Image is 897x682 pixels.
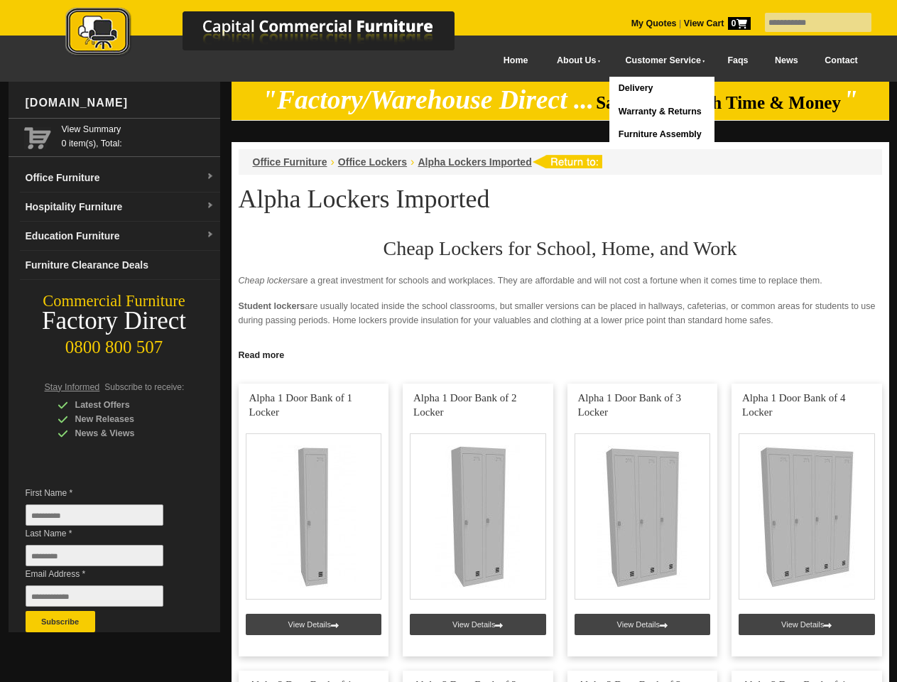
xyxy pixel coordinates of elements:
[26,526,185,541] span: Last Name *
[418,156,531,168] a: Alpha Lockers Imported
[609,45,714,77] a: Customer Service
[532,155,602,168] img: return to
[253,156,327,168] a: Office Furniture
[609,100,714,124] a: Warranty & Returns
[58,426,192,440] div: News & Views
[239,339,882,367] p: provide a sense of security for the employees. Since no one can enter or touch the locker, it red...
[26,611,95,632] button: Subscribe
[58,398,192,412] div: Latest Offers
[609,123,714,146] a: Furniture Assembly
[26,7,523,59] img: Capital Commercial Furniture Logo
[20,82,220,124] div: [DOMAIN_NAME]
[411,155,414,169] li: ›
[26,567,185,581] span: Email Address *
[232,345,889,362] a: Click to read more
[9,311,220,331] div: Factory Direct
[26,504,163,526] input: First Name *
[26,545,163,566] input: Last Name *
[681,18,750,28] a: View Cart0
[541,45,609,77] a: About Us
[45,382,100,392] span: Stay Informed
[9,330,220,357] div: 0800 800 507
[714,45,762,77] a: Faqs
[20,163,220,193] a: Office Furnituredropdown
[596,93,841,112] span: Saving You Both Time & Money
[62,122,214,148] span: 0 item(s), Total:
[609,77,714,100] a: Delivery
[26,7,523,63] a: Capital Commercial Furniture Logo
[761,45,811,77] a: News
[843,85,858,114] em: "
[239,301,305,311] strong: Student lockers
[331,155,335,169] li: ›
[20,193,220,222] a: Hospitality Furnituredropdown
[728,17,751,30] span: 0
[262,85,594,114] em: "Factory/Warehouse Direct ...
[811,45,871,77] a: Contact
[206,173,214,181] img: dropdown
[239,299,882,328] p: are usually located inside the school classrooms, but smaller versions can be placed in hallways,...
[239,276,295,286] em: Cheap lockers
[26,486,185,500] span: First Name *
[338,156,407,168] a: Office Lockers
[20,222,220,251] a: Education Furnituredropdown
[20,251,220,280] a: Furniture Clearance Deals
[206,202,214,210] img: dropdown
[239,185,882,212] h1: Alpha Lockers Imported
[239,238,882,259] h2: Cheap Lockers for School, Home, and Work
[9,291,220,311] div: Commercial Furniture
[62,122,214,136] a: View Summary
[631,18,677,28] a: My Quotes
[26,585,163,607] input: Email Address *
[684,18,751,28] strong: View Cart
[239,274,882,288] p: are a great investment for schools and workplaces. They are affordable and will not cost a fortun...
[206,231,214,239] img: dropdown
[58,412,192,426] div: New Releases
[104,382,184,392] span: Subscribe to receive:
